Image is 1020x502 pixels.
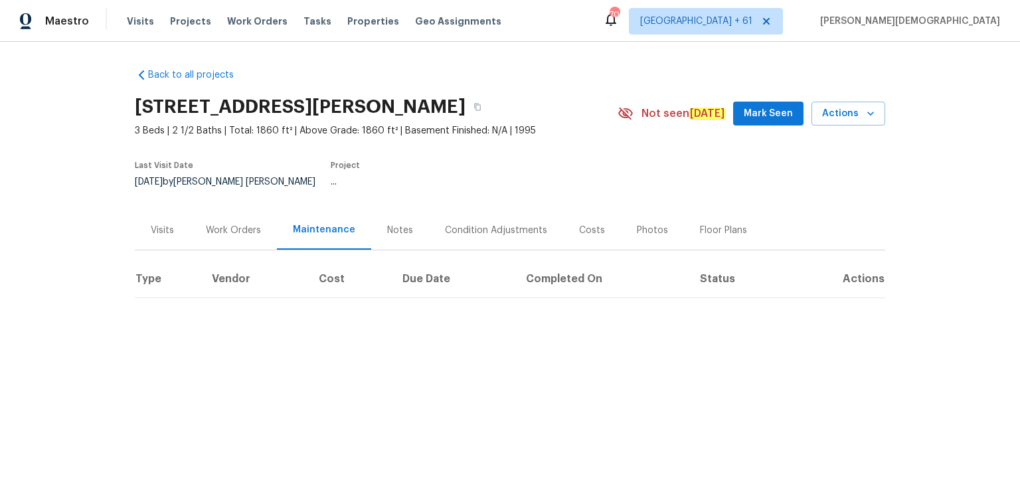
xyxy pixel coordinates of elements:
div: ... [331,177,585,187]
button: Copy Address [466,95,489,119]
div: Costs [579,224,605,237]
th: Type [135,260,201,297]
span: Geo Assignments [415,15,501,28]
span: [GEOGRAPHIC_DATA] + 61 [640,15,752,28]
span: Last Visit Date [135,161,193,169]
div: Work Orders [206,224,261,237]
th: Completed On [515,260,689,297]
span: Visits [127,15,154,28]
span: Project [331,161,360,169]
th: Due Date [392,260,515,297]
button: Mark Seen [733,102,804,126]
div: Maintenance [293,223,355,236]
span: Properties [347,15,399,28]
th: Cost [308,260,392,297]
span: Maestro [45,15,89,28]
div: Notes [387,224,413,237]
span: Actions [822,106,875,122]
span: Mark Seen [744,106,793,122]
span: [DATE] [135,177,163,187]
span: Tasks [303,17,331,26]
div: 709 [610,8,619,21]
div: by [PERSON_NAME] [PERSON_NAME] [135,177,331,203]
span: Projects [170,15,211,28]
button: Actions [811,102,885,126]
div: Floor Plans [700,224,747,237]
em: [DATE] [689,108,725,120]
span: 3 Beds | 2 1/2 Baths | Total: 1860 ft² | Above Grade: 1860 ft² | Basement Finished: N/A | 1995 [135,124,618,137]
span: [PERSON_NAME][DEMOGRAPHIC_DATA] [815,15,1000,28]
div: Condition Adjustments [445,224,547,237]
div: Photos [637,224,668,237]
span: Not seen [641,107,725,120]
span: Work Orders [227,15,288,28]
th: Vendor [201,260,308,297]
th: Actions [790,260,885,297]
div: Visits [151,224,174,237]
h2: [STREET_ADDRESS][PERSON_NAME] [135,100,466,114]
th: Status [689,260,790,297]
a: Back to all projects [135,68,262,82]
